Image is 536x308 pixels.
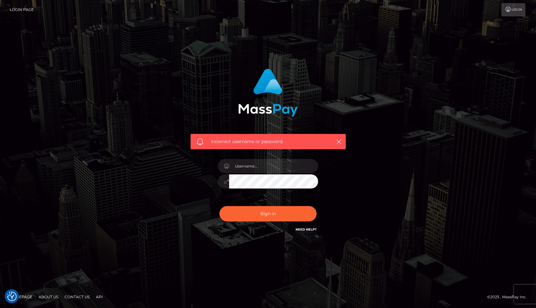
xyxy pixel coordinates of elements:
[296,227,317,231] a: Need Help?
[211,138,325,145] span: Incorrect username or password.
[36,292,61,302] a: About Us
[7,292,17,301] img: Revisit consent button
[93,292,105,302] a: API
[238,69,298,117] img: MassPay Login
[7,292,35,302] a: Homepage
[219,206,317,221] button: Sign in
[10,3,34,16] a: Login Page
[487,294,531,300] div: © 2025 , MassPay Inc.
[7,292,17,301] button: Consent Preferences
[229,159,318,173] input: Username...
[62,292,92,302] a: Contact Us
[502,3,525,16] a: Login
